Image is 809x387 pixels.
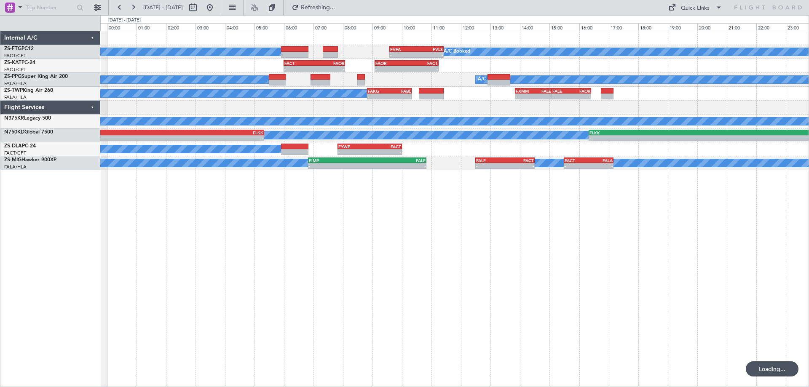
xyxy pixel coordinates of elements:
[314,66,344,71] div: -
[476,163,505,168] div: -
[372,23,402,31] div: 09:00
[390,52,416,57] div: -
[549,23,579,31] div: 15:00
[137,23,166,31] div: 01:00
[756,23,786,31] div: 22:00
[4,80,27,87] a: FALA/HLA
[431,23,461,31] div: 11:00
[108,17,141,24] div: [DATE] - [DATE]
[565,163,589,168] div: -
[533,88,551,93] div: FALE
[4,46,34,51] a: ZS-FTGPC12
[314,61,344,66] div: FAOR
[516,94,533,99] div: -
[309,158,367,163] div: FIMP
[338,149,370,155] div: -
[402,23,431,31] div: 10:00
[444,45,470,58] div: A/C Booked
[589,130,721,135] div: FLKK
[490,23,520,31] div: 13:00
[609,23,638,31] div: 17:00
[552,94,571,99] div: -
[4,74,21,79] span: ZS-PPG
[4,130,24,135] span: N750KD
[4,74,68,79] a: ZS-PPGSuper King Air 200
[478,73,504,86] div: A/C Booked
[461,23,490,31] div: 12:00
[368,88,389,93] div: FAKG
[309,163,367,168] div: -
[91,130,263,135] div: FLKK
[389,88,411,93] div: FABL
[4,157,56,163] a: ZS-MIGHawker 900XP
[565,158,589,163] div: FACT
[196,23,225,31] div: 03:00
[505,158,534,163] div: FACT
[589,136,721,141] div: -
[313,23,343,31] div: 07:00
[4,150,26,156] a: FACT/CPT
[407,66,438,71] div: -
[4,60,21,65] span: ZS-KAT
[476,158,505,163] div: FALE
[284,66,314,71] div: -
[367,163,426,168] div: -
[4,164,27,170] a: FALA/HLA
[4,88,23,93] span: ZS-TWP
[571,88,590,93] div: FAOR
[4,94,27,101] a: FALA/HLA
[368,94,389,99] div: -
[284,61,314,66] div: FACT
[166,23,196,31] div: 02:00
[4,144,22,149] span: ZS-DLA
[505,163,534,168] div: -
[4,157,21,163] span: ZS-MIG
[107,23,137,31] div: 00:00
[4,144,36,149] a: ZS-DLAPC-24
[681,4,710,13] div: Quick Links
[288,1,338,14] button: Refreshing...
[589,158,613,163] div: FALA
[26,1,74,14] input: Trip Number
[225,23,254,31] div: 04:00
[4,60,35,65] a: ZS-KATPC-24
[668,23,697,31] div: 19:00
[638,23,668,31] div: 18:00
[407,61,438,66] div: FACT
[390,47,416,52] div: FVFA
[4,88,53,93] a: ZS-TWPKing Air 260
[254,23,284,31] div: 05:00
[367,158,426,163] div: FALE
[589,163,613,168] div: -
[4,116,51,121] a: N375KRLegacy 500
[552,88,571,93] div: FALE
[579,23,609,31] div: 16:00
[520,23,549,31] div: 14:00
[697,23,727,31] div: 20:00
[143,4,183,11] span: [DATE] - [DATE]
[746,361,798,376] div: Loading...
[284,23,313,31] div: 06:00
[4,67,26,73] a: FACT/CPT
[533,94,551,99] div: -
[343,23,372,31] div: 08:00
[571,94,590,99] div: -
[300,5,336,11] span: Refreshing...
[91,136,263,141] div: -
[4,116,24,121] span: N375KR
[4,53,26,59] a: FACT/CPT
[370,144,401,149] div: FACT
[389,94,411,99] div: -
[375,66,407,71] div: -
[338,144,370,149] div: FYWE
[370,149,401,155] div: -
[375,61,407,66] div: FAOR
[727,23,756,31] div: 21:00
[4,46,21,51] span: ZS-FTG
[416,47,442,52] div: FVLS
[664,1,726,14] button: Quick Links
[416,52,442,57] div: -
[516,88,533,93] div: FXMM
[4,130,53,135] a: N750KDGlobal 7500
